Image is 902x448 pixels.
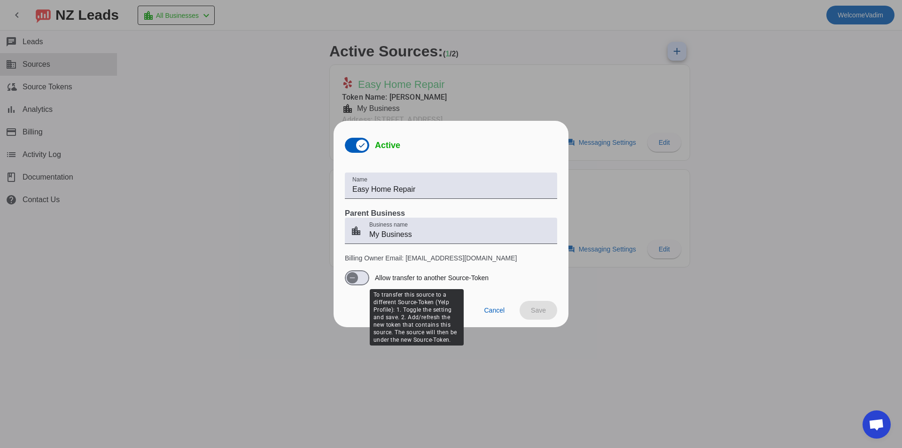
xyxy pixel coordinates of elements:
[373,273,489,283] label: Allow transfer to another Source-Token
[476,301,512,320] button: Cancel
[375,141,400,150] span: Active
[352,177,367,183] mat-label: Name
[484,307,505,314] span: Cancel
[369,222,408,228] mat-label: Business name
[345,253,557,263] p: Billing Owner Email: [EMAIL_ADDRESS][DOMAIN_NAME]
[863,410,891,439] div: Open chat
[345,208,557,218] h3: Parent Business
[345,225,367,236] mat-icon: location_city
